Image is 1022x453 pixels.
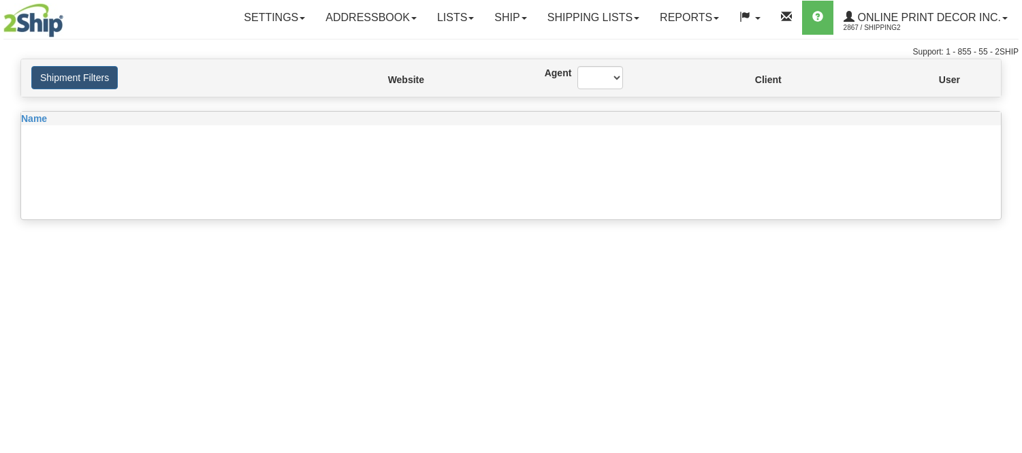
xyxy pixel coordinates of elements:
[484,1,537,35] a: Ship
[844,21,946,35] span: 2867 / Shipping2
[3,3,63,37] img: logo2867.jpg
[21,113,47,124] span: Name
[833,1,1018,35] a: Online Print Decor Inc. 2867 / Shipping2
[234,1,315,35] a: Settings
[855,12,1001,23] span: Online Print Decor Inc.
[388,73,394,87] label: Website
[3,46,1019,58] div: Support: 1 - 855 - 55 - 2SHIP
[427,1,484,35] a: Lists
[31,66,118,89] button: Shipment Filters
[755,73,757,87] label: Client
[315,1,427,35] a: Addressbook
[537,1,650,35] a: Shipping lists
[545,66,558,80] label: Agent
[650,1,729,35] a: Reports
